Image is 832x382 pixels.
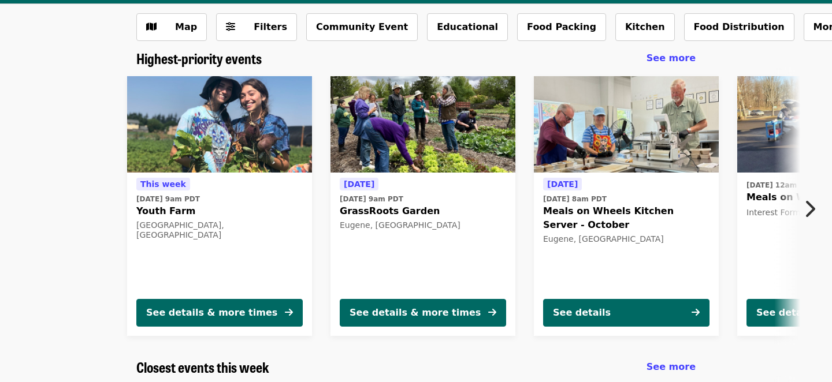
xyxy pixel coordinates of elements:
span: See more [647,361,696,372]
span: Youth Farm [136,204,303,218]
div: Highest-priority events [127,50,705,67]
a: See details for "Meals on Wheels Kitchen Server - October" [534,76,719,336]
img: Meals on Wheels Kitchen Server - October organized by Food for Lane County [534,76,719,173]
div: See details & more times [350,306,481,320]
img: Youth Farm organized by Food for Lane County [127,76,312,173]
span: Closest events this week [136,357,269,377]
button: See details & more times [136,299,303,327]
span: This week [140,179,186,189]
span: GrassRoots Garden [340,204,506,218]
div: See details [553,306,611,320]
i: chevron-right icon [804,198,815,220]
a: See details for "Youth Farm" [127,76,312,336]
span: Meals on Wheels Kitchen Server - October [543,204,710,232]
button: Community Event [306,13,418,41]
div: Eugene, [GEOGRAPHIC_DATA] [340,220,506,230]
a: See more [647,360,696,374]
div: See details [756,306,814,320]
button: Show map view [136,13,207,41]
i: arrow-right icon [285,307,293,318]
div: Closest events this week [127,359,705,376]
button: Kitchen [615,13,675,41]
a: See more [647,51,696,65]
span: Interest Form [746,208,801,217]
time: [DATE] 12am PST [746,180,814,190]
span: [DATE] [344,179,374,189]
span: Map [175,21,197,32]
i: arrow-right icon [488,307,496,318]
span: See more [647,53,696,63]
i: sliders-h icon [226,21,235,32]
button: See details [543,299,710,327]
div: See details & more times [146,306,277,320]
a: See details for "GrassRoots Garden" [330,76,515,336]
a: Highest-priority events [136,50,262,67]
span: [DATE] [547,179,578,189]
button: Next item [794,193,832,225]
time: [DATE] 9am PDT [340,194,403,204]
time: [DATE] 8am PDT [543,194,607,204]
time: [DATE] 9am PDT [136,194,200,204]
div: [GEOGRAPHIC_DATA], [GEOGRAPHIC_DATA] [136,220,303,240]
button: Filters (0 selected) [216,13,297,41]
div: Eugene, [GEOGRAPHIC_DATA] [543,234,710,244]
i: map icon [146,21,157,32]
a: Closest events this week [136,359,269,376]
button: See details & more times [340,299,506,327]
button: Food Packing [517,13,606,41]
button: Food Distribution [684,13,794,41]
img: GrassRoots Garden organized by Food for Lane County [330,76,515,173]
span: Highest-priority events [136,48,262,68]
span: Filters [254,21,287,32]
i: arrow-right icon [692,307,700,318]
button: Educational [427,13,508,41]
